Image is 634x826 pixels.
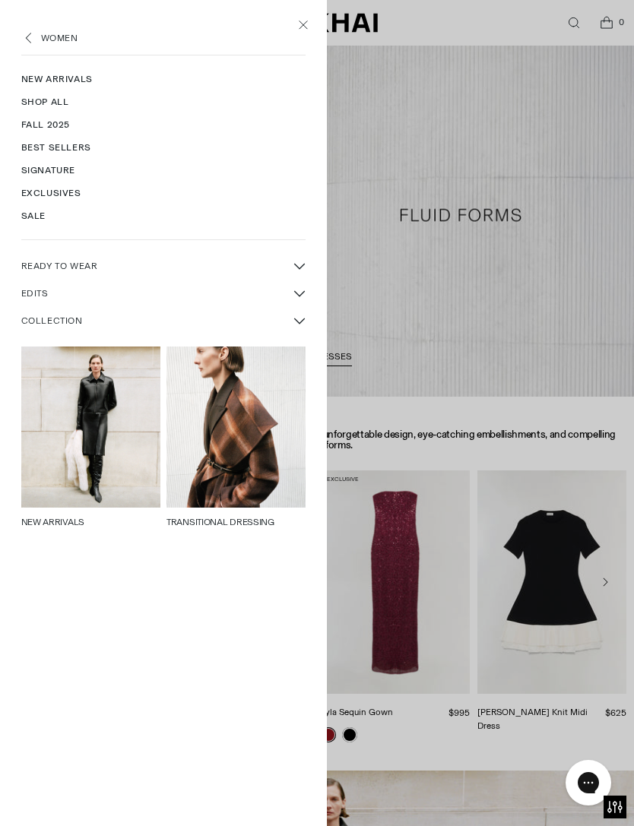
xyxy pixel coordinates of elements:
[21,113,306,136] a: Fall 2025
[286,252,313,280] button: More READY TO WEAR sub-items
[287,8,319,40] button: Close menu modal
[21,136,306,159] a: Best Sellers
[21,90,306,113] a: Shop All
[21,280,287,306] a: EDITS
[21,259,98,273] span: READY TO WEAR
[286,307,313,334] button: More COLLECTION sub-items
[21,182,306,204] a: Exclusives
[21,308,287,334] a: COLLECTION
[21,517,84,527] a: NEW ARRIVALS
[286,280,313,307] button: More EDITS sub-items
[21,253,287,279] a: READY TO WEAR
[166,517,274,527] a: TRANSITIONAL DRESSING
[21,314,83,328] span: COLLECTION
[41,31,78,45] a: WOMEN
[558,755,619,811] iframe: Gorgias live chat messenger
[21,68,306,90] a: New Arrivals
[21,30,36,46] button: Back
[21,159,306,182] a: Signature
[21,286,49,300] span: EDITS
[21,204,306,227] a: Sale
